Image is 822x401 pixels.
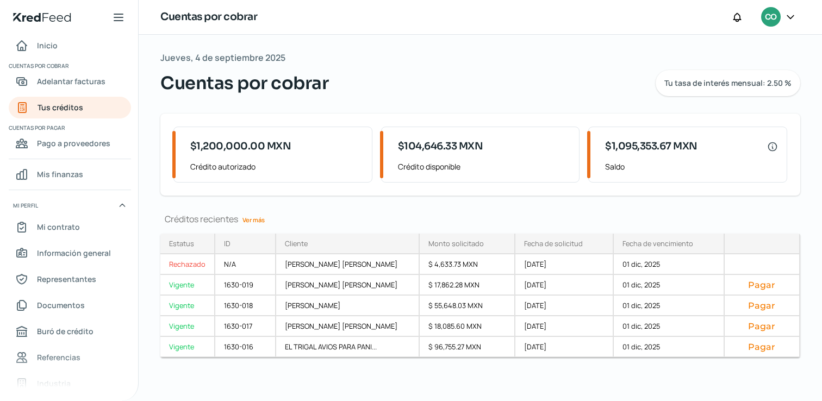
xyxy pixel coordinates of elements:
button: Pagar [733,321,791,331]
span: Mis finanzas [37,167,83,181]
div: Fecha de vencimiento [622,239,693,248]
div: 01 dic, 2025 [614,275,725,296]
a: Mis finanzas [9,164,131,185]
div: [DATE] [515,275,614,296]
span: Documentos [37,298,85,312]
div: 01 dic, 2025 [614,296,725,316]
div: Monto solicitado [428,239,484,248]
div: $ 55,648.03 MXN [420,296,515,316]
a: Industria [9,373,131,394]
div: Créditos recientes [160,213,800,225]
div: $ 96,755.27 MXN [420,337,515,358]
div: [DATE] [515,296,614,316]
span: Cuentas por pagar [9,123,129,133]
a: Información general [9,242,131,264]
span: Tu tasa de interés mensual: 2.50 % [664,79,792,87]
span: Saldo [605,160,778,173]
div: [DATE] [515,337,614,358]
span: Mi perfil [13,200,38,210]
span: Jueves, 4 de septiembre 2025 [160,50,285,66]
a: Ver más [238,211,269,228]
a: Referencias [9,347,131,368]
div: $ 17,862.28 MXN [420,275,515,296]
div: N/A [215,254,276,275]
a: Buró de crédito [9,321,131,342]
div: $ 18,085.60 MXN [420,316,515,337]
div: [PERSON_NAME] [PERSON_NAME] [276,254,420,275]
h1: Cuentas por cobrar [160,9,257,25]
span: Información general [37,246,111,260]
span: Inicio [37,39,58,52]
button: Pagar [733,279,791,290]
a: Mi contrato [9,216,131,238]
span: $1,200,000.00 MXN [190,139,291,154]
a: Adelantar facturas [9,71,131,92]
span: Cuentas por cobrar [160,70,328,96]
a: Vigente [160,275,215,296]
button: Pagar [733,300,791,311]
div: 1630-019 [215,275,276,296]
div: Fecha de solicitud [524,239,583,248]
span: Mi contrato [37,220,80,234]
div: 01 dic, 2025 [614,337,725,358]
a: Rechazado [160,254,215,275]
div: EL TRIGAL AVIOS PARA PANI... [276,337,420,358]
a: Representantes [9,268,131,290]
span: Representantes [37,272,96,286]
div: 1630-018 [215,296,276,316]
a: Inicio [9,35,131,57]
span: Buró de crédito [37,324,94,338]
div: [PERSON_NAME] [PERSON_NAME] [276,316,420,337]
div: [PERSON_NAME] [276,296,420,316]
a: Vigente [160,316,215,337]
div: 1630-017 [215,316,276,337]
span: CO [765,11,776,24]
div: [PERSON_NAME] [PERSON_NAME] [276,275,420,296]
a: Documentos [9,295,131,316]
span: Crédito disponible [398,160,571,173]
div: 01 dic, 2025 [614,254,725,275]
a: Vigente [160,337,215,358]
a: Vigente [160,296,215,316]
span: Adelantar facturas [37,74,105,88]
span: Tus créditos [38,101,83,114]
span: Crédito autorizado [190,160,363,173]
button: Pagar [733,341,791,352]
span: Referencias [37,350,80,364]
div: Cliente [285,239,308,248]
a: Tus créditos [9,97,131,118]
div: [DATE] [515,316,614,337]
span: Industria [37,377,71,390]
span: $1,095,353.67 MXN [605,139,698,154]
div: 01 dic, 2025 [614,316,725,337]
div: $ 4,633.73 MXN [420,254,515,275]
div: ID [224,239,231,248]
span: $104,646.33 MXN [398,139,483,154]
a: Pago a proveedores [9,133,131,154]
span: Cuentas por cobrar [9,61,129,71]
span: Pago a proveedores [37,136,110,150]
div: Estatus [169,239,194,248]
div: 1630-016 [215,337,276,358]
div: [DATE] [515,254,614,275]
